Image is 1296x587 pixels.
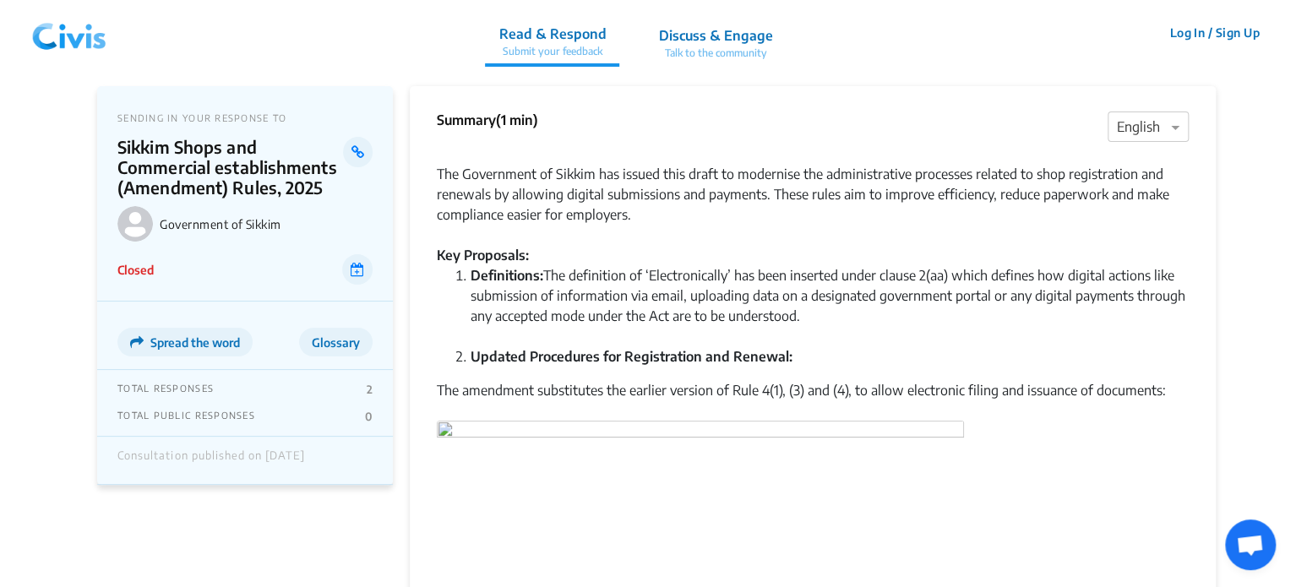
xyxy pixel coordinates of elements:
[437,380,1189,421] div: The amendment substitutes the earlier version of Rule 4(1), (3) and (4), to allow electronic fili...
[367,383,373,396] p: 2
[117,261,154,279] p: Closed
[117,112,373,123] p: SENDING IN YOUR RESPONSE TO
[117,449,305,471] div: Consultation published on [DATE]
[471,348,792,365] strong: Updated Procedures for Registration and Renewal:
[117,410,255,423] p: TOTAL PUBLIC RESPONSES
[117,206,153,242] img: Government of Sikkim logo
[117,383,214,396] p: TOTAL RESPONSES
[117,328,253,356] button: Spread the word
[471,265,1189,346] li: The definition of ‘Electronically’ has been inserted under clause 2(aa) which defines how digital...
[658,46,772,61] p: Talk to the community
[25,8,113,58] img: navlogo.png
[498,24,606,44] p: Read & Respond
[150,335,240,350] span: Spread the word
[1158,19,1271,46] button: Log In / Sign Up
[1225,519,1276,570] div: Open chat
[437,144,1189,225] div: The Government of Sikkim has issued this draft to modernise the administrative processes related ...
[496,111,538,128] span: (1 min)
[437,110,538,130] p: Summary
[160,217,373,231] p: Government of Sikkim
[498,44,606,59] p: Submit your feedback
[312,335,360,350] span: Glossary
[437,247,529,264] strong: Key Proposals:
[299,328,373,356] button: Glossary
[658,25,772,46] p: Discuss & Engage
[117,137,343,198] p: Sikkim Shops and Commercial establishments (Amendment) Rules, 2025
[471,267,543,284] strong: Definitions:
[365,410,373,423] p: 0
